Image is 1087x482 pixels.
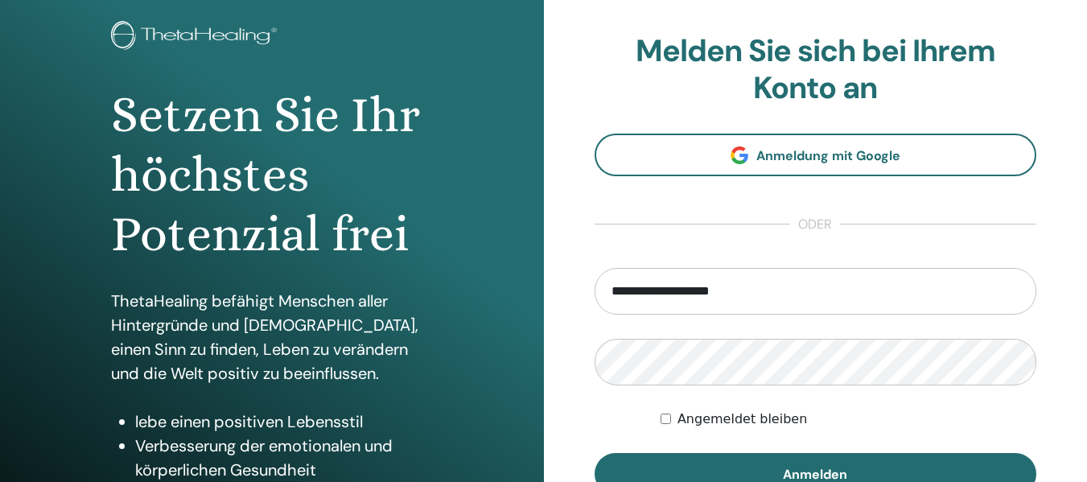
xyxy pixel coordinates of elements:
h1: Setzen Sie Ihr höchstes Potenzial frei [111,85,433,265]
div: Keep me authenticated indefinitely or until I manually logout [661,410,1036,429]
li: Verbesserung der emotionalen und körperlichen Gesundheit [135,434,433,482]
h2: Melden Sie sich bei Ihrem Konto an [595,33,1037,106]
label: Angemeldet bleiben [677,410,807,429]
li: lebe einen positiven Lebensstil [135,410,433,434]
span: Anmeldung mit Google [756,147,900,164]
span: oder [790,215,840,234]
a: Anmeldung mit Google [595,134,1037,176]
p: ThetaHealing befähigt Menschen aller Hintergründe und [DEMOGRAPHIC_DATA], einen Sinn zu finden, L... [111,289,433,385]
